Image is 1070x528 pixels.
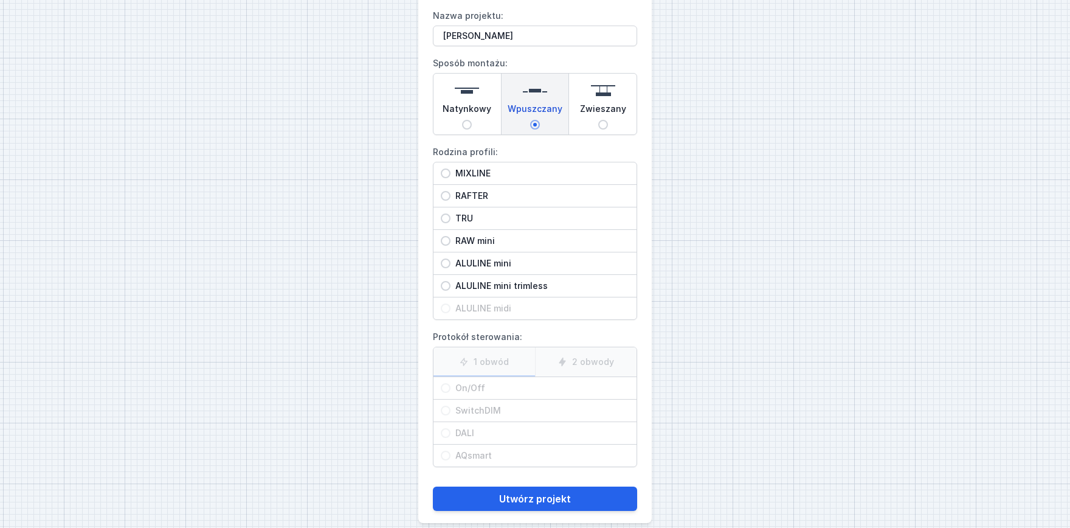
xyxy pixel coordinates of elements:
span: ALULINE mini trimless [450,280,629,292]
input: RAW mini [441,236,450,246]
input: Natynkowy [462,120,472,130]
img: surface.svg [455,78,479,103]
span: Wpuszczany [508,103,562,120]
span: ALULINE mini [450,257,629,269]
span: Zwieszany [580,103,626,120]
img: recessed.svg [523,78,547,103]
span: RAW mini [450,235,629,247]
span: TRU [450,212,629,224]
label: Sposób montażu: [433,54,637,135]
label: Rodzina profili: [433,142,637,320]
input: Zwieszany [598,120,608,130]
input: MIXLINE [441,168,450,178]
label: Protokół sterowania: [433,327,637,467]
input: RAFTER [441,191,450,201]
span: RAFTER [450,190,629,202]
input: ALULINE mini [441,259,450,268]
span: MIXLINE [450,167,629,179]
img: suspended.svg [591,78,615,103]
input: Wpuszczany [530,120,540,130]
input: ALULINE mini trimless [441,281,450,291]
input: Nazwa projektu: [433,26,637,46]
button: Utwórz projekt [433,487,637,511]
label: Nazwa projektu: [433,6,637,46]
input: TRU [441,214,450,223]
span: Natynkowy [443,103,491,120]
